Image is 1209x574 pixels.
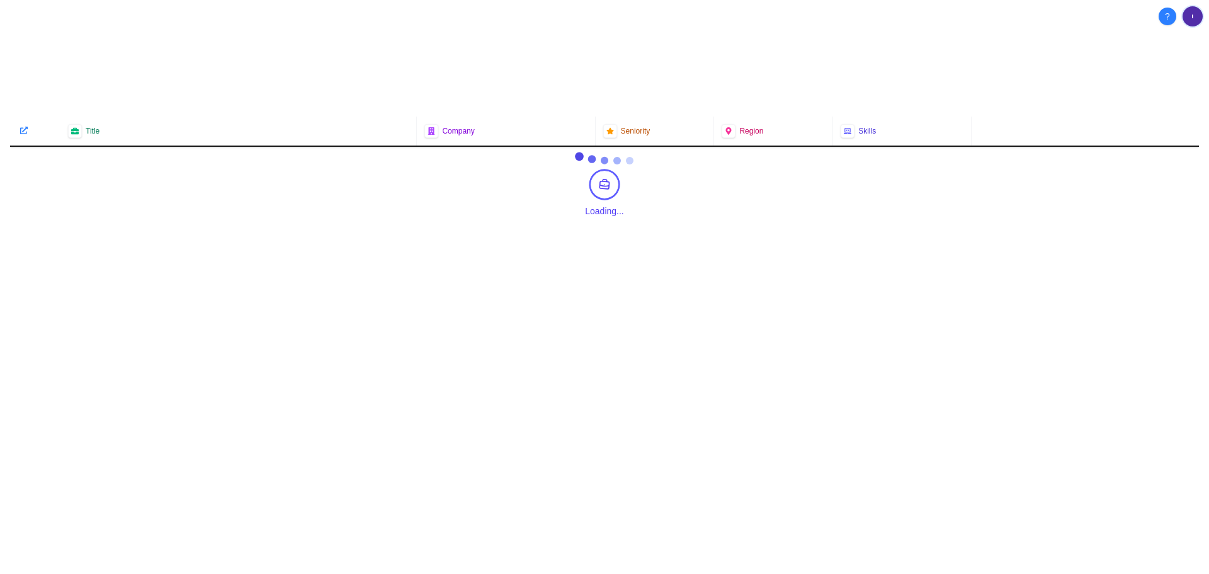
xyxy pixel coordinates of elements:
span: Company [442,126,474,136]
button: About Techjobs [1159,8,1176,25]
span: Seniority [621,126,650,136]
button: User menu [1181,5,1204,28]
span: Skills [858,126,876,136]
img: User avatar [1183,6,1203,26]
span: ? [1165,10,1170,23]
div: Loading... [585,205,624,217]
span: Title [86,126,99,136]
span: Region [739,126,763,136]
